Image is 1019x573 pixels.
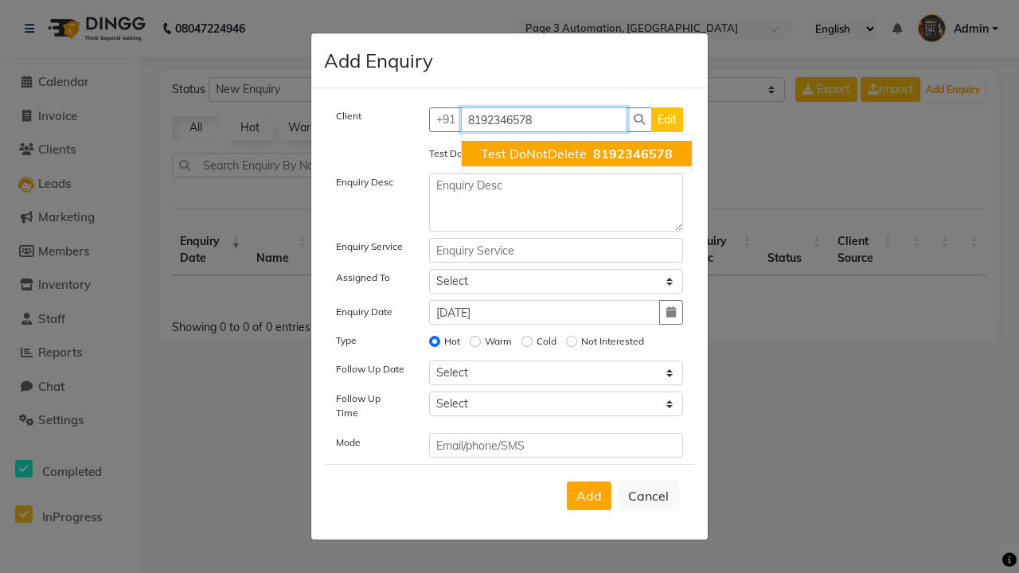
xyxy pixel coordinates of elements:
label: Enquiry Date [336,305,392,319]
button: Add [567,481,611,510]
span: 8192346578 [593,146,673,162]
label: Assigned To [336,271,390,285]
label: Hot [444,334,460,349]
h4: Add Enquiry [324,46,433,75]
input: Email/phone/SMS [429,433,684,458]
input: Enquiry Service [429,238,684,263]
label: Client [336,109,361,123]
label: Enquiry Service [336,240,403,254]
button: Cancel [618,481,679,511]
label: Follow Up Time [336,392,405,420]
span: Test DoNotDelete [481,146,587,162]
label: Enquiry Desc [336,175,393,189]
input: Search by Name/Mobile/Email/Code [461,107,628,132]
label: Not Interested [581,334,644,349]
button: Edit [651,107,683,132]
span: Edit [658,112,677,127]
label: Warm [485,334,512,349]
label: Test DoNotDelete [429,146,508,161]
button: +91 [429,107,463,132]
label: Cold [537,334,556,349]
label: Mode [336,435,361,450]
span: Add [576,488,602,504]
label: Follow Up Date [336,362,404,376]
label: Type [336,333,357,348]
